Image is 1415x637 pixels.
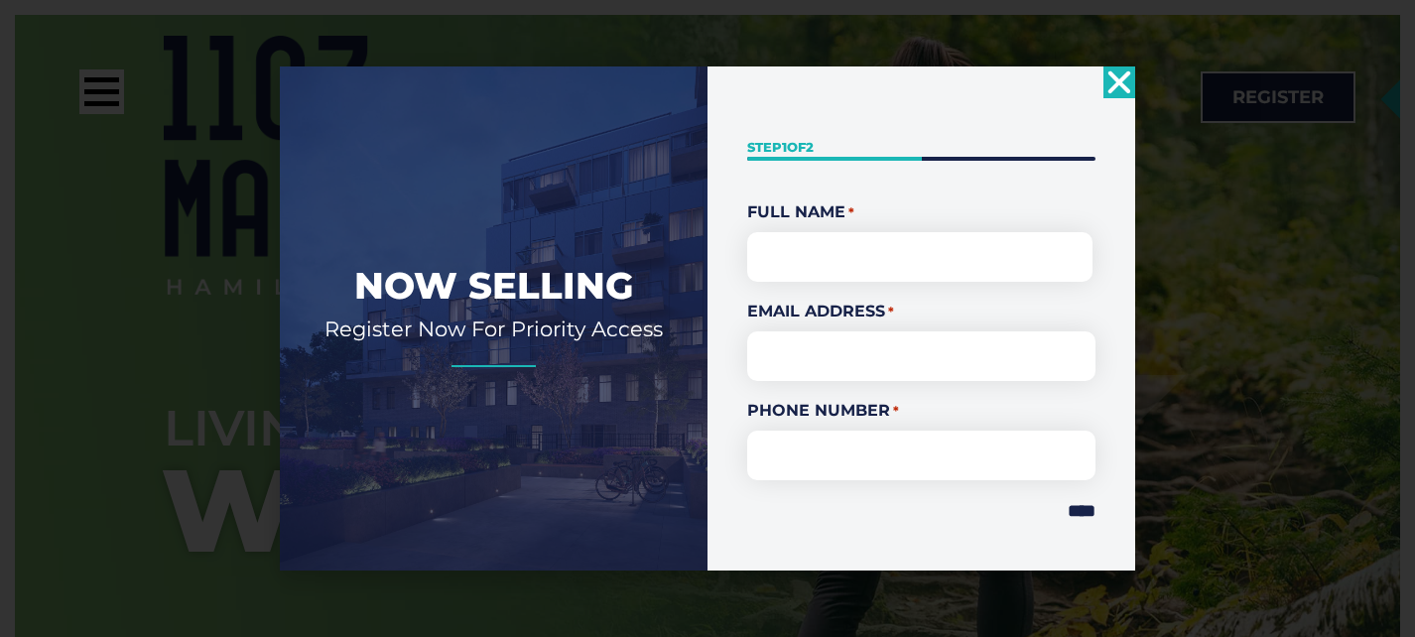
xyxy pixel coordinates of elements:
[747,200,1095,224] legend: Full Name
[1103,66,1135,98] a: Close
[747,300,1095,323] label: Email Address
[806,139,814,155] span: 2
[747,399,1095,423] label: Phone Number
[782,139,787,155] span: 1
[310,262,678,310] h2: Now Selling
[310,316,678,342] h2: Register Now For Priority Access
[747,138,1095,157] p: Step of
